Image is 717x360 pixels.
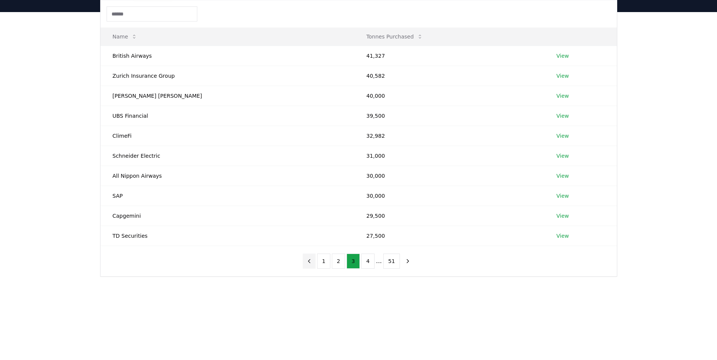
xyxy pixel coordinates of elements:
[354,206,544,226] td: 29,500
[354,86,544,106] td: 40,000
[556,112,569,120] a: View
[556,92,569,100] a: View
[360,29,429,44] button: Tonnes Purchased
[556,52,569,60] a: View
[354,46,544,66] td: 41,327
[556,152,569,160] a: View
[101,206,355,226] td: Capgemini
[383,254,400,269] button: 51
[556,232,569,240] a: View
[303,254,316,269] button: previous page
[101,66,355,86] td: Zurich Insurance Group
[556,132,569,140] a: View
[332,254,345,269] button: 2
[354,146,544,166] td: 31,000
[556,72,569,80] a: View
[347,254,360,269] button: 3
[101,226,355,246] td: TD Securities
[354,226,544,246] td: 27,500
[101,126,355,146] td: ClimeFi
[101,86,355,106] td: [PERSON_NAME] [PERSON_NAME]
[354,186,544,206] td: 30,000
[556,172,569,180] a: View
[354,106,544,126] td: 39,500
[317,254,330,269] button: 1
[376,257,382,266] li: ...
[361,254,375,269] button: 4
[101,166,355,186] td: All Nippon Airways
[101,46,355,66] td: British Airways
[101,146,355,166] td: Schneider Electric
[107,29,143,44] button: Name
[556,192,569,200] a: View
[556,212,569,220] a: View
[354,166,544,186] td: 30,000
[401,254,414,269] button: next page
[101,106,355,126] td: UBS Financial
[101,186,355,206] td: SAP
[354,126,544,146] td: 32,982
[354,66,544,86] td: 40,582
